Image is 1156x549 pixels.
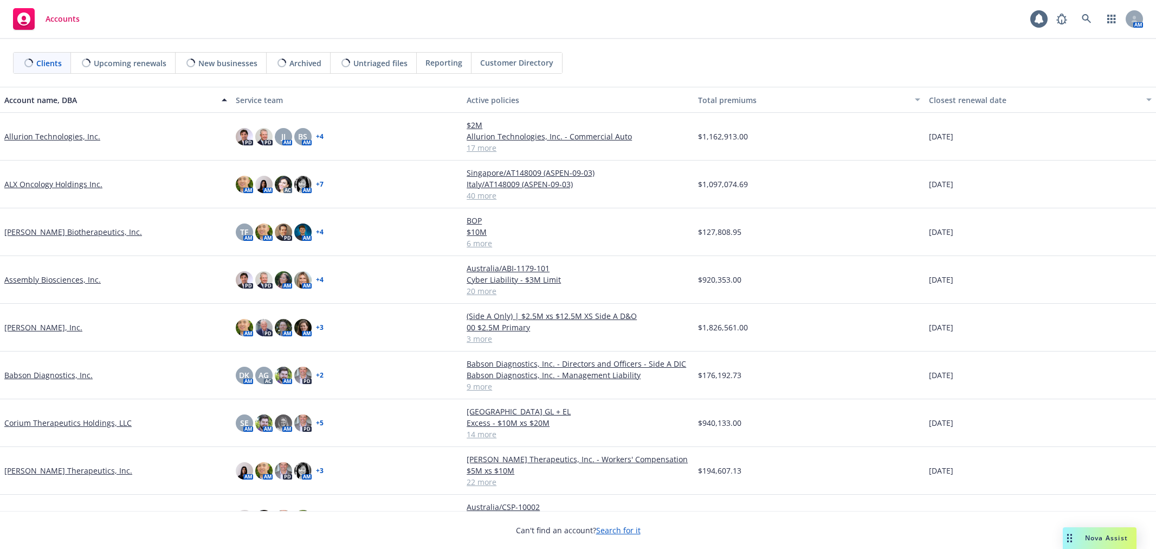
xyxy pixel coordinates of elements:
a: Accounts [9,4,84,34]
div: Active policies [467,94,689,106]
a: 22 more [467,476,689,488]
span: [DATE] [929,131,953,142]
img: photo [294,319,312,336]
a: 9 more [467,381,689,392]
button: Closest renewal date [925,87,1156,113]
span: SE [240,417,249,429]
span: [DATE] [929,322,953,333]
div: Service team [236,94,458,106]
a: + 4 [316,133,324,140]
a: Report a Bug [1051,8,1073,30]
img: photo [255,224,273,241]
img: photo [294,414,312,432]
a: [PERSON_NAME], Inc. [4,322,82,333]
a: 00 $2.5M Primary [467,322,689,333]
span: Reporting [425,57,462,68]
img: photo [275,462,292,480]
a: Italy/AT148009 (ASPEN-09-03) [467,178,689,190]
span: $1,826,561.00 [698,322,748,333]
a: 14 more [467,429,689,440]
img: photo [255,271,273,289]
a: $10M [467,226,689,238]
span: DK [239,369,249,381]
span: [DATE] [929,417,953,429]
span: New businesses [198,58,257,69]
a: [PERSON_NAME] Biotherapeutics, Inc. [4,226,142,238]
a: Australia/ABI-1179-101 [467,263,689,274]
img: photo [294,176,312,193]
span: $176,192.73 [698,369,741,381]
a: 20 more [467,285,689,297]
a: BOP [467,215,689,226]
a: Babson Diagnostics, Inc. - Directors and Officers - Side A DIC [467,358,689,369]
img: photo [294,510,312,527]
span: Untriaged files [353,58,408,69]
span: [DATE] [929,465,953,476]
span: Archived [289,58,321,69]
a: Corium Therapeutics Holdings, LLC [4,417,132,429]
span: $940,133.00 [698,417,741,429]
a: $2M [467,119,689,131]
div: Total premiums [698,94,909,106]
a: [GEOGRAPHIC_DATA] GL + EL [467,406,689,417]
img: photo [236,319,253,336]
a: Babson Diagnostics, Inc. [4,369,93,381]
a: 17 more [467,142,689,154]
span: $194,607.13 [698,465,741,476]
img: photo [294,271,312,289]
img: photo [294,224,312,241]
div: Drag to move [1063,527,1076,549]
img: photo [275,224,292,241]
a: 40 more [467,190,689,201]
img: photo [275,319,292,336]
a: Cyber Liability - $3M Limit [467,274,689,285]
a: Allurion Technologies, Inc. - Commercial Auto [467,131,689,142]
img: photo [236,271,253,289]
span: [DATE] [929,369,953,381]
button: Total premiums [694,87,925,113]
a: + 3 [316,324,324,331]
img: photo [275,367,292,384]
img: photo [255,414,273,432]
img: photo [236,510,253,527]
span: BS [298,131,307,142]
img: photo [275,176,292,193]
span: Nova Assist [1085,533,1128,542]
span: Clients [36,58,62,69]
a: ALX Oncology Holdings Inc. [4,178,102,190]
img: photo [236,128,253,145]
img: photo [255,128,273,145]
div: Closest renewal date [929,94,1140,106]
span: [DATE] [929,274,953,285]
span: Customer Directory [480,57,553,68]
a: + 7 [316,181,324,188]
span: $920,353.00 [698,274,741,285]
span: [DATE] [929,178,953,190]
span: AG [259,369,269,381]
div: Account name, DBA [4,94,215,106]
span: $1,097,074.69 [698,178,748,190]
a: Babson Diagnostics, Inc. - Management Liability [467,369,689,381]
img: photo [275,414,292,432]
img: photo [255,510,273,527]
button: Active policies [462,87,694,113]
img: photo [236,176,253,193]
a: (Side A Only) | $2.5M xs $12.5M XS Side A D&O [467,310,689,322]
a: + 3 [316,468,324,474]
img: photo [236,462,253,480]
span: Accounts [46,15,80,23]
span: [DATE] [929,226,953,238]
span: Upcoming renewals [94,58,166,69]
img: photo [255,462,273,480]
a: + 5 [316,420,324,426]
a: + 4 [316,277,324,283]
a: Singapore/AT148009 (ASPEN-09-03) [467,167,689,178]
a: Search [1076,8,1097,30]
a: 6 more [467,238,689,249]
